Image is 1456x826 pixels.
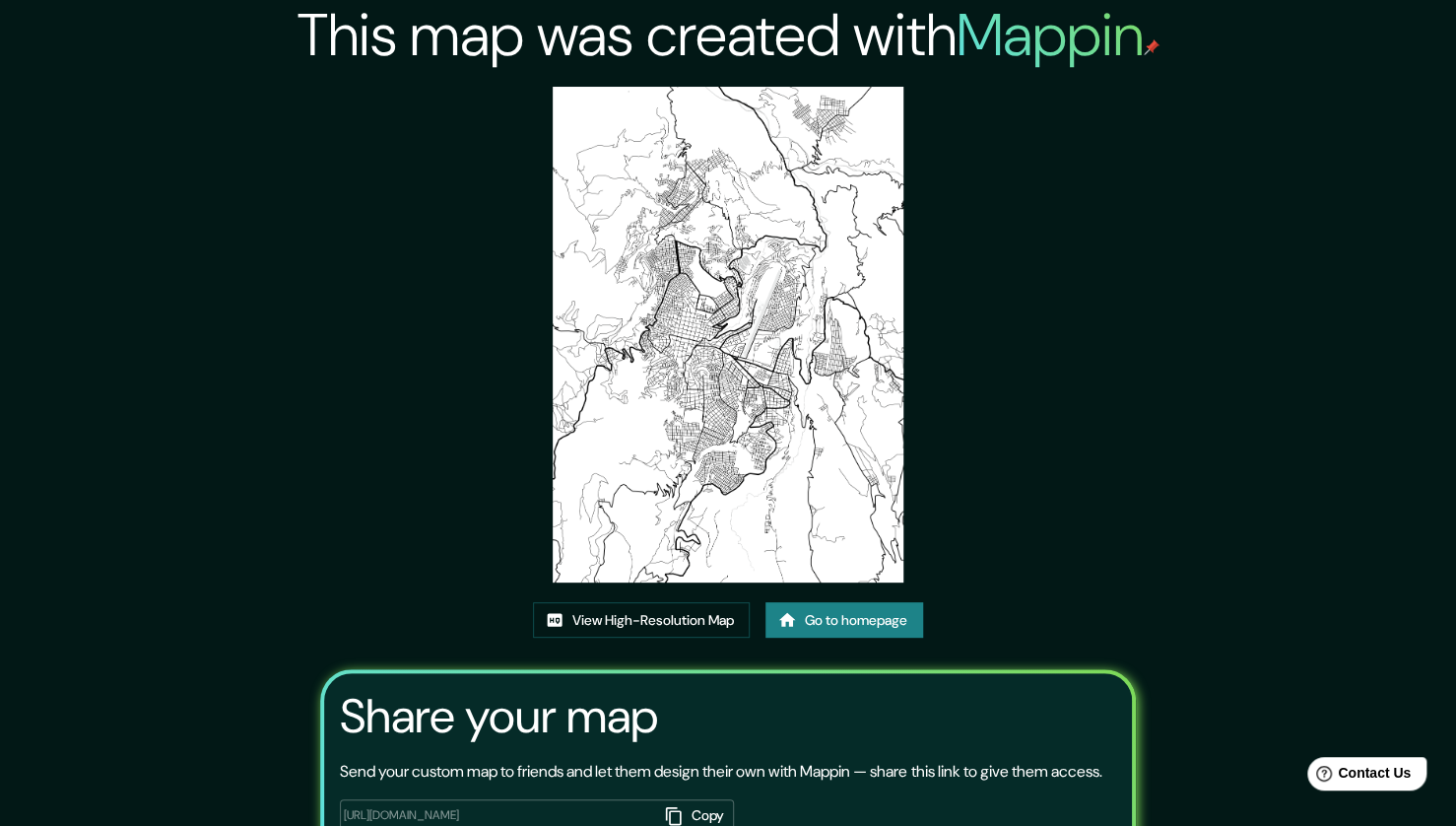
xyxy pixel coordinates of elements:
h3: Share your map [340,689,658,744]
a: View High-Resolution Map [533,602,750,639]
iframe: Help widget launcher [1281,749,1434,804]
img: created-map [553,87,902,583]
img: mappin-pin [1144,39,1159,55]
p: Send your custom map to friends and let them design their own with Mappin — share this link to gi... [340,760,1101,784]
a: Go to homepage [765,602,923,639]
